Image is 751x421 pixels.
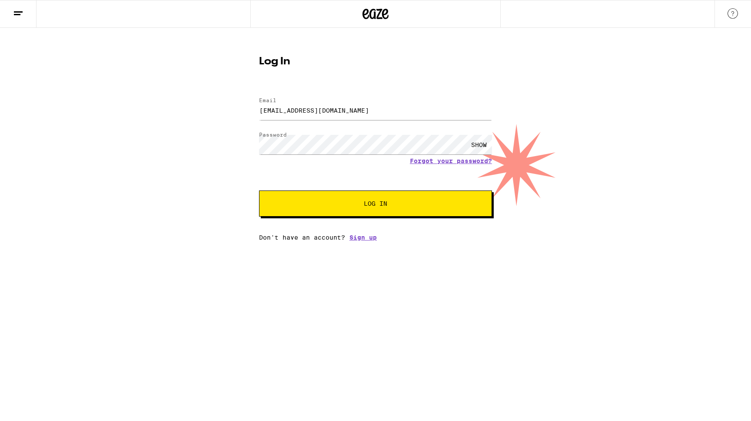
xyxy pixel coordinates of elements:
h1: Log In [259,57,492,67]
button: Log In [259,190,492,217]
a: Sign up [349,234,377,241]
input: Email [259,100,492,120]
a: Forgot your password? [410,157,492,164]
label: Password [259,132,287,137]
span: Log In [364,200,387,207]
div: SHOW [466,135,492,154]
label: Email [259,97,276,103]
div: Don't have an account? [259,234,492,241]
